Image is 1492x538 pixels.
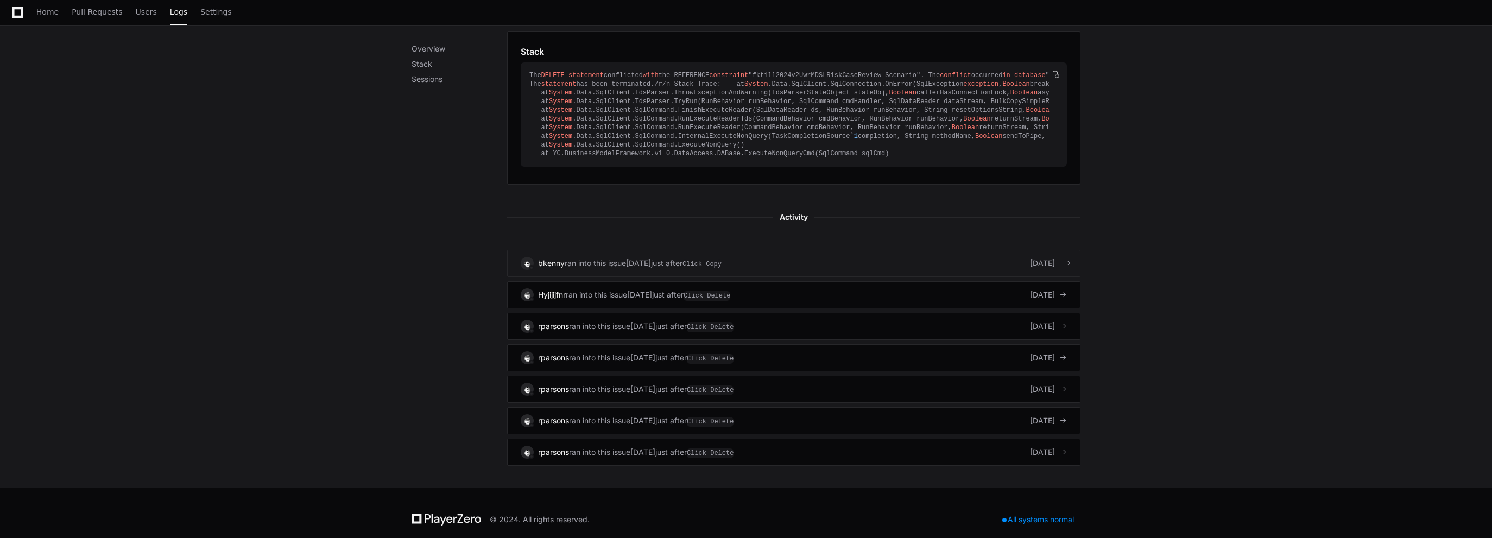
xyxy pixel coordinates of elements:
[940,72,971,79] span: conflict
[507,439,1080,466] a: rparsonsran into this issue[DATE]just afterClick Delete[DATE]
[200,9,231,15] span: Settings
[522,321,532,331] img: 7.svg
[655,415,734,426] div: just after
[538,384,569,394] a: rparsons
[507,344,1080,371] a: rparsonsran into this issue[DATE]just afterClick Delete[DATE]
[1030,447,1055,458] span: [DATE]
[549,115,572,123] span: System
[569,447,630,458] span: ran into this issue
[521,45,1067,58] app-pz-page-link-header: Stack
[1030,352,1055,363] span: [DATE]
[975,132,1002,140] span: Boolean
[522,447,532,457] img: 7.svg
[36,9,59,15] span: Home
[630,352,655,363] div: [DATE]
[507,281,1080,308] a: Hyjijijfnrran into this issue[DATE]just afterClick Delete[DATE]
[651,258,722,269] div: just after
[541,80,577,88] span: statement
[655,447,734,458] div: just after
[538,447,569,457] a: rparsons
[652,289,730,300] div: just after
[569,321,630,332] span: ran into this issue
[687,354,734,364] span: Click Delete
[529,71,1050,158] div: The conflicted the REFERENCE "fktill2024v2UwrMDSLRiskCaseReview_Scenario". The occurred "esl_summ...
[522,289,532,300] img: 7.svg
[412,59,507,69] p: Stack
[630,447,655,458] div: [DATE]
[952,124,979,131] span: Boolean
[412,74,507,85] p: Sessions
[538,258,565,268] a: bkenny
[1041,115,1069,123] span: Boolean
[569,415,630,426] span: ran into this issue
[507,250,1080,277] a: bkennyran into this issue[DATE]just afterClick Copy[DATE]
[549,141,572,149] span: System
[522,352,532,363] img: 7.svg
[1026,106,1053,114] span: Boolean
[684,291,730,301] span: Click Delete
[549,89,572,97] span: System
[626,258,651,269] div: [DATE]
[522,384,532,394] img: 7.svg
[541,72,565,79] span: DELETE
[1030,415,1055,426] span: [DATE]
[627,289,652,300] div: [DATE]
[854,132,858,140] span: 1
[630,415,655,426] div: [DATE]
[507,313,1080,340] a: rparsonsran into this issue[DATE]just afterClick Delete[DATE]
[568,72,604,79] span: statement
[1030,384,1055,395] span: [DATE]
[1002,80,1029,88] span: Boolean
[569,384,630,395] span: ran into this issue
[1030,289,1055,300] span: [DATE]
[1030,321,1055,332] span: [DATE]
[1010,89,1038,97] span: Boolean
[889,89,916,97] span: Boolean
[773,211,814,224] span: Activity
[996,512,1080,527] div: All systems normal
[538,353,569,362] a: rparsons
[538,290,566,299] a: Hyjijijfnr
[630,321,655,332] div: [DATE]
[687,385,734,395] span: Click Delete
[565,258,626,269] span: ran into this issue
[549,132,572,140] span: System
[549,124,572,131] span: System
[1030,258,1055,269] span: [DATE]
[744,80,768,88] span: System
[687,322,734,332] span: Click Delete
[522,258,532,268] img: 13.svg
[655,352,734,363] div: just after
[963,115,990,123] span: Boolean
[643,72,659,79] span: with
[538,416,569,425] a: rparsons
[412,43,507,54] p: Overview
[687,448,734,458] span: Click Delete
[549,98,572,105] span: System
[490,514,590,525] div: © 2024. All rights reserved.
[1014,72,1046,79] span: database
[507,376,1080,403] a: rparsonsran into this issue[DATE]just afterClick Delete[DATE]
[682,259,722,269] span: Click Copy
[538,321,569,331] a: rparsons
[963,80,998,88] span: exception
[507,407,1080,434] a: rparsonsran into this issue[DATE]just afterClick Delete[DATE]
[549,106,572,114] span: System
[521,45,544,58] h1: Stack
[655,321,734,332] div: just after
[170,9,187,15] span: Logs
[136,9,157,15] span: Users
[630,384,655,395] div: [DATE]
[687,417,734,427] span: Click Delete
[72,9,122,15] span: Pull Requests
[569,352,630,363] span: ran into this issue
[655,384,734,395] div: just after
[709,72,748,79] span: constraint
